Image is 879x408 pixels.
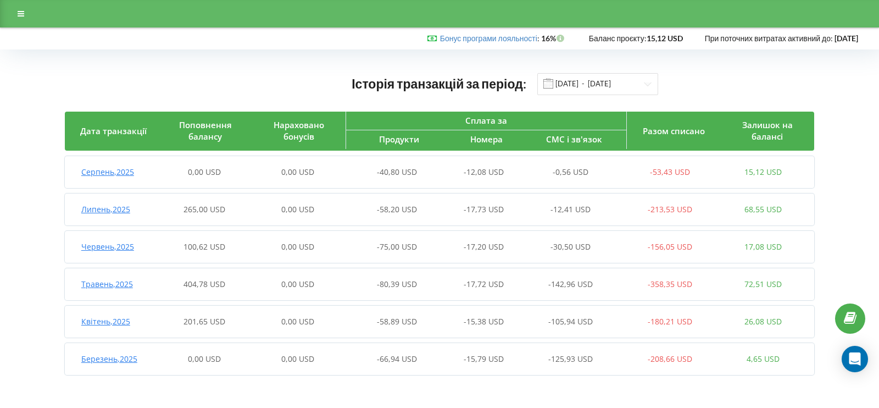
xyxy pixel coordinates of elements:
[281,316,314,327] span: 0,00 USD
[379,134,419,145] span: Продукти
[744,316,782,327] span: 26,08 USD
[179,119,232,142] span: Поповнення балансу
[377,279,417,289] span: -80,39 USD
[550,204,591,214] span: -12,41 USD
[281,167,314,177] span: 0,00 USD
[281,241,314,252] span: 0,00 USD
[377,204,417,214] span: -58,20 USD
[188,354,221,364] span: 0,00 USD
[183,204,225,214] span: 265,00 USD
[835,34,858,43] strong: [DATE]
[183,279,225,289] span: 404,78 USD
[183,316,225,327] span: 201,65 USD
[81,241,134,252] span: Червень , 2025
[281,279,314,289] span: 0,00 USD
[744,241,782,252] span: 17,08 USD
[440,34,537,43] a: Бонус програми лояльності
[81,167,134,177] span: Серпень , 2025
[81,279,133,289] span: Травень , 2025
[742,119,793,142] span: Залишок на балансі
[81,354,137,364] span: Березень , 2025
[647,34,683,43] strong: 15,12 USD
[465,115,507,126] span: Сплата за
[183,241,225,252] span: 100,62 USD
[548,354,593,364] span: -125,93 USD
[648,204,692,214] span: -213,53 USD
[80,125,147,136] span: Дата транзакції
[744,167,782,177] span: 15,12 USD
[648,279,692,289] span: -358,35 USD
[377,167,417,177] span: -40,80 USD
[281,204,314,214] span: 0,00 USD
[464,354,504,364] span: -15,79 USD
[281,354,314,364] span: 0,00 USD
[274,119,324,142] span: Нараховано бонусів
[546,134,602,145] span: СМС і зв'язок
[553,167,588,177] span: -0,56 USD
[747,354,780,364] span: 4,65 USD
[464,316,504,327] span: -15,38 USD
[81,204,130,214] span: Липень , 2025
[81,316,130,327] span: Квітень , 2025
[541,34,567,43] strong: 16%
[188,167,221,177] span: 0,00 USD
[648,354,692,364] span: -208,66 USD
[377,354,417,364] span: -66,94 USD
[464,279,504,289] span: -17,72 USD
[464,167,504,177] span: -12,08 USD
[550,241,591,252] span: -30,50 USD
[377,241,417,252] span: -75,00 USD
[464,241,504,252] span: -17,20 USD
[643,125,705,136] span: Разом списано
[464,204,504,214] span: -17,73 USD
[589,34,647,43] span: Баланс проєкту:
[648,316,692,327] span: -180,21 USD
[650,167,690,177] span: -53,43 USD
[705,34,833,43] span: При поточних витратах активний до:
[440,34,539,43] span: :
[648,241,692,252] span: -156,05 USD
[744,204,782,214] span: 68,55 USD
[470,134,503,145] span: Номера
[352,76,526,91] span: Історія транзакцій за період:
[842,346,868,372] div: Open Intercom Messenger
[548,316,593,327] span: -105,94 USD
[377,316,417,327] span: -58,89 USD
[548,279,593,289] span: -142,96 USD
[744,279,782,289] span: 72,51 USD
